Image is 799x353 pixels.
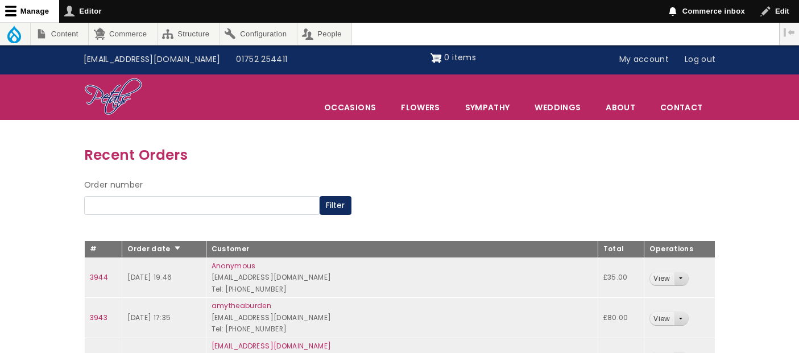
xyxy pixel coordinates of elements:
[611,49,677,70] a: My account
[312,95,388,119] span: Occasions
[90,272,108,282] a: 3944
[206,258,598,298] td: [EMAIL_ADDRESS][DOMAIN_NAME] Tel: [PHONE_NUMBER]
[444,52,475,63] span: 0 items
[76,49,229,70] a: [EMAIL_ADDRESS][DOMAIN_NAME]
[127,313,171,322] time: [DATE] 17:35
[84,178,143,192] label: Order number
[212,341,332,351] a: [EMAIL_ADDRESS][DOMAIN_NAME]
[31,23,88,45] a: Content
[598,258,644,298] td: £35.00
[594,95,647,119] a: About
[206,241,598,258] th: Customer
[212,301,272,310] a: amytheaburden
[220,23,297,45] a: Configuration
[320,196,351,215] button: Filter
[228,49,295,70] a: 01752 254411
[430,49,476,67] a: Shopping cart 0 items
[598,241,644,258] th: Total
[523,95,593,119] span: Weddings
[84,144,715,166] h3: Recent Orders
[84,77,143,117] img: Home
[650,312,673,325] a: View
[212,261,256,271] a: Anonymous
[127,272,172,282] time: [DATE] 19:46
[389,95,452,119] a: Flowers
[84,241,122,258] th: #
[127,244,181,254] a: Order date
[677,49,723,70] a: Log out
[89,23,156,45] a: Commerce
[453,95,522,119] a: Sympathy
[90,313,107,322] a: 3943
[430,49,442,67] img: Shopping cart
[598,298,644,338] td: £80.00
[206,298,598,338] td: [EMAIL_ADDRESS][DOMAIN_NAME] Tel: [PHONE_NUMBER]
[297,23,352,45] a: People
[644,241,715,258] th: Operations
[158,23,220,45] a: Structure
[650,272,673,285] a: View
[780,23,799,42] button: Vertical orientation
[648,95,714,119] a: Contact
